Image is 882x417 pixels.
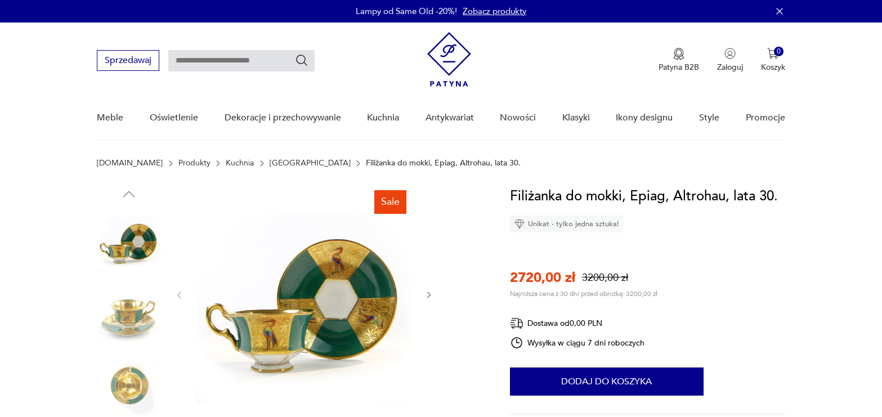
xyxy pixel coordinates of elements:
button: Szukaj [295,53,308,67]
div: Dostawa od 0,00 PLN [510,316,645,330]
button: Zaloguj [717,48,743,73]
div: 0 [774,47,783,56]
a: Sprzedawaj [97,57,159,65]
a: Dekoracje i przechowywanie [225,96,341,140]
p: Najniższa cena z 30 dni przed obniżką: 3200,00 zł [510,289,657,298]
div: Unikat - tylko jedna sztuka! [510,216,624,232]
p: Koszyk [761,62,785,73]
a: [GEOGRAPHIC_DATA] [270,159,351,168]
a: Zobacz produkty [463,6,526,17]
img: Ikona koszyka [767,48,778,59]
img: Zdjęcie produktu Filiżanka do mokki, Epiag, Altrohau, lata 30. [97,352,161,416]
a: Meble [97,96,123,140]
div: Sale [374,190,406,214]
a: Oświetlenie [150,96,198,140]
img: Zdjęcie produktu Filiżanka do mokki, Epiag, Altrohau, lata 30. [97,208,161,272]
p: Lampy od Same Old -20%! [356,6,457,17]
a: [DOMAIN_NAME] [97,159,163,168]
a: Produkty [178,159,211,168]
a: Ikony designu [616,96,673,140]
a: Kuchnia [226,159,254,168]
img: Zdjęcie produktu Filiżanka do mokki, Epiag, Altrohau, lata 30. [97,280,161,344]
a: Antykwariat [426,96,474,140]
button: Dodaj do koszyka [510,367,704,396]
button: Sprzedawaj [97,50,159,71]
img: Patyna - sklep z meblami i dekoracjami vintage [427,32,471,87]
p: Filiżanka do mokki, Epiag, Altrohau, lata 30. [366,159,521,168]
img: Ikona diamentu [514,219,525,229]
img: Ikona medalu [673,48,684,60]
p: 3200,00 zł [582,271,628,285]
img: Ikonka użytkownika [724,48,736,59]
div: Wysyłka w ciągu 7 dni roboczych [510,336,645,349]
p: Patyna B2B [659,62,699,73]
a: Ikona medaluPatyna B2B [659,48,699,73]
button: 0Koszyk [761,48,785,73]
a: Style [699,96,719,140]
button: Patyna B2B [659,48,699,73]
a: Promocje [746,96,785,140]
a: Klasyki [562,96,590,140]
a: Nowości [500,96,536,140]
img: Ikona dostawy [510,316,523,330]
a: Kuchnia [367,96,399,140]
p: Zaloguj [717,62,743,73]
p: 2720,00 zł [510,268,575,287]
img: Zdjęcie produktu Filiżanka do mokki, Epiag, Altrohau, lata 30. [195,186,413,403]
h1: Filiżanka do mokki, Epiag, Altrohau, lata 30. [510,186,778,207]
